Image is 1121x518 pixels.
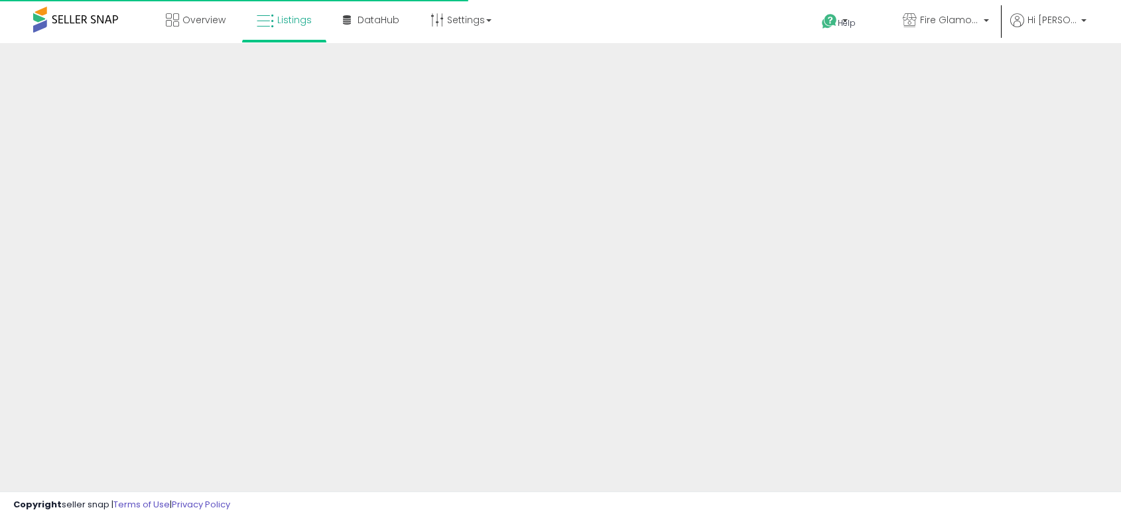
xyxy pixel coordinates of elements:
span: DataHub [358,13,399,27]
i: Get Help [821,13,838,30]
a: Hi [PERSON_NAME] [1010,13,1087,43]
a: Terms of Use [113,498,170,511]
span: Listings [277,13,312,27]
strong: Copyright [13,498,62,511]
a: Help [811,3,882,43]
a: Privacy Policy [172,498,230,511]
span: Help [838,17,856,29]
span: Overview [182,13,226,27]
div: seller snap | | [13,499,230,511]
span: Fire Glamour-[GEOGRAPHIC_DATA] [920,13,980,27]
span: Hi [PERSON_NAME] [1027,13,1077,27]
